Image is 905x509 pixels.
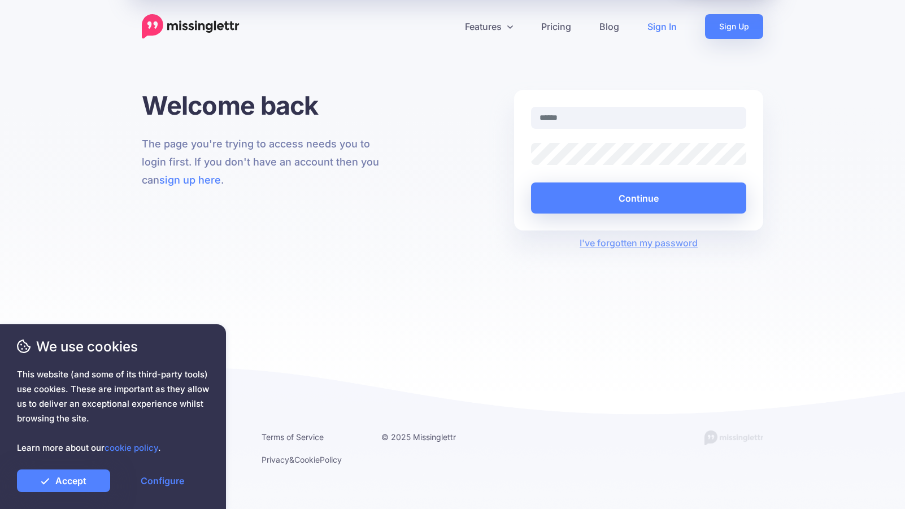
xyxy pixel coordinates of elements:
[527,14,585,39] a: Pricing
[17,337,209,356] span: We use cookies
[262,432,324,442] a: Terms of Service
[116,469,209,492] a: Configure
[159,174,221,186] a: sign up here
[262,453,364,467] li: & Policy
[705,14,763,39] a: Sign Up
[531,182,746,214] button: Continue
[633,14,691,39] a: Sign In
[580,237,698,249] a: I've forgotten my password
[451,14,527,39] a: Features
[142,90,391,121] h1: Welcome back
[17,469,110,492] a: Accept
[105,442,158,453] a: cookie policy
[381,430,484,444] li: © 2025 Missinglettr
[142,135,391,189] p: The page you're trying to access needs you to login first. If you don't have an account then you ...
[585,14,633,39] a: Blog
[262,455,289,464] a: Privacy
[17,367,209,455] span: This website (and some of its third-party tools) use cookies. These are important as they allow u...
[294,455,320,464] a: Cookie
